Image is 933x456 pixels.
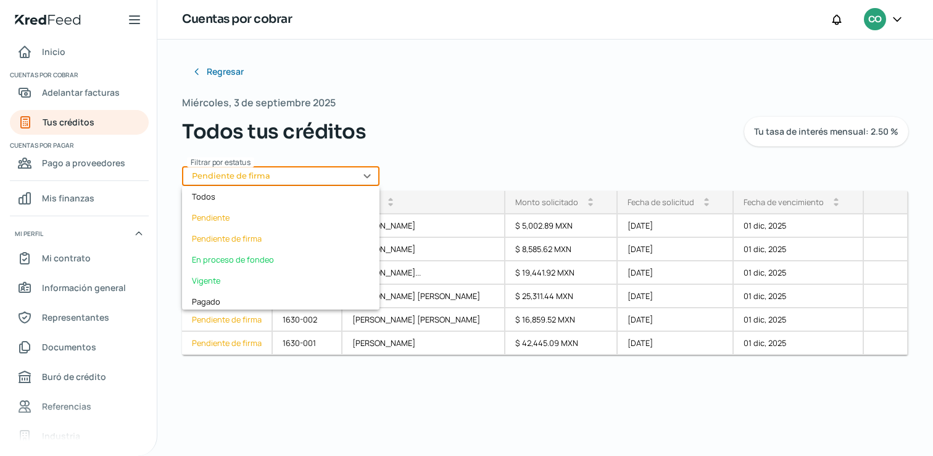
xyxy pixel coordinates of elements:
[505,308,618,332] div: $ 16,859.52 MXN
[734,261,863,285] div: 01 dic, 2025
[342,214,505,238] div: [PERSON_NAME]
[342,285,505,308] div: [PERSON_NAME] [PERSON_NAME]
[342,261,505,285] div: [PERSON_NAME]...
[342,332,505,355] div: [PERSON_NAME]
[10,80,149,105] a: Adelantar facturas
[10,186,149,211] a: Mis finanzas
[618,332,734,355] div: [DATE]
[42,310,109,325] span: Representantes
[182,59,254,84] button: Regresar
[42,155,125,171] span: Pago a proveedores
[618,214,734,238] div: [DATE]
[505,332,618,355] div: $ 42,445.09 MXN
[182,249,379,270] div: En proceso de fondeo
[10,151,149,175] a: Pago a proveedores
[10,69,147,80] span: Cuentas por cobrar
[618,261,734,285] div: [DATE]
[588,202,593,207] i: arrow_drop_down
[42,280,126,295] span: Información general
[515,196,578,208] div: Monto solicitado
[191,157,251,167] span: Filtrar por estatus
[10,394,149,419] a: Referencias
[618,238,734,261] div: [DATE]
[182,270,379,291] div: Vigente
[10,140,147,151] span: Cuentas por pagar
[182,94,336,112] span: Miércoles, 3 de septiembre 2025
[618,308,734,332] div: [DATE]
[182,308,273,332] a: Pendiente de firma
[734,285,863,308] div: 01 dic, 2025
[42,250,91,266] span: Mi contrato
[42,369,106,384] span: Buró de crédito
[342,308,505,332] div: [PERSON_NAME] [PERSON_NAME]
[342,238,505,261] div: [PERSON_NAME]
[388,202,393,207] i: arrow_drop_down
[42,190,94,206] span: Mis finanzas
[10,110,149,135] a: Tus créditos
[505,214,618,238] div: $ 5,002.89 MXN
[868,12,881,27] span: CO
[182,117,366,146] span: Todos tus créditos
[834,202,839,207] i: arrow_drop_down
[15,228,43,239] span: Mi perfil
[734,308,863,332] div: 01 dic, 2025
[505,285,618,308] div: $ 25,311.44 MXN
[10,335,149,360] a: Documentos
[10,424,149,449] a: Industria
[628,196,694,208] div: Fecha de solicitud
[42,85,120,100] span: Adelantar facturas
[10,40,149,64] a: Inicio
[10,246,149,271] a: Mi contrato
[42,399,91,414] span: Referencias
[734,238,863,261] div: 01 dic, 2025
[42,44,65,59] span: Inicio
[43,114,94,130] span: Tus créditos
[273,332,342,355] div: 1630-001
[10,305,149,330] a: Representantes
[182,11,292,28] h1: Cuentas por cobrar
[618,285,734,308] div: [DATE]
[42,339,96,355] span: Documentos
[505,261,618,285] div: $ 19,441.92 MXN
[734,214,863,238] div: 01 dic, 2025
[704,202,709,207] i: arrow_drop_down
[10,365,149,389] a: Buró de crédito
[505,238,618,261] div: $ 8,585.62 MXN
[10,276,149,300] a: Información general
[754,127,898,136] span: Tu tasa de interés mensual: 2.50 %
[734,332,863,355] div: 01 dic, 2025
[182,207,379,228] div: Pendiente
[182,186,379,207] div: Todos
[744,196,824,208] div: Fecha de vencimiento
[182,332,273,355] a: Pendiente de firma
[42,428,80,444] span: Industria
[207,67,244,76] span: Regresar
[182,291,379,312] div: Pagado
[182,228,379,249] div: Pendiente de firma
[273,308,342,332] div: 1630-002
